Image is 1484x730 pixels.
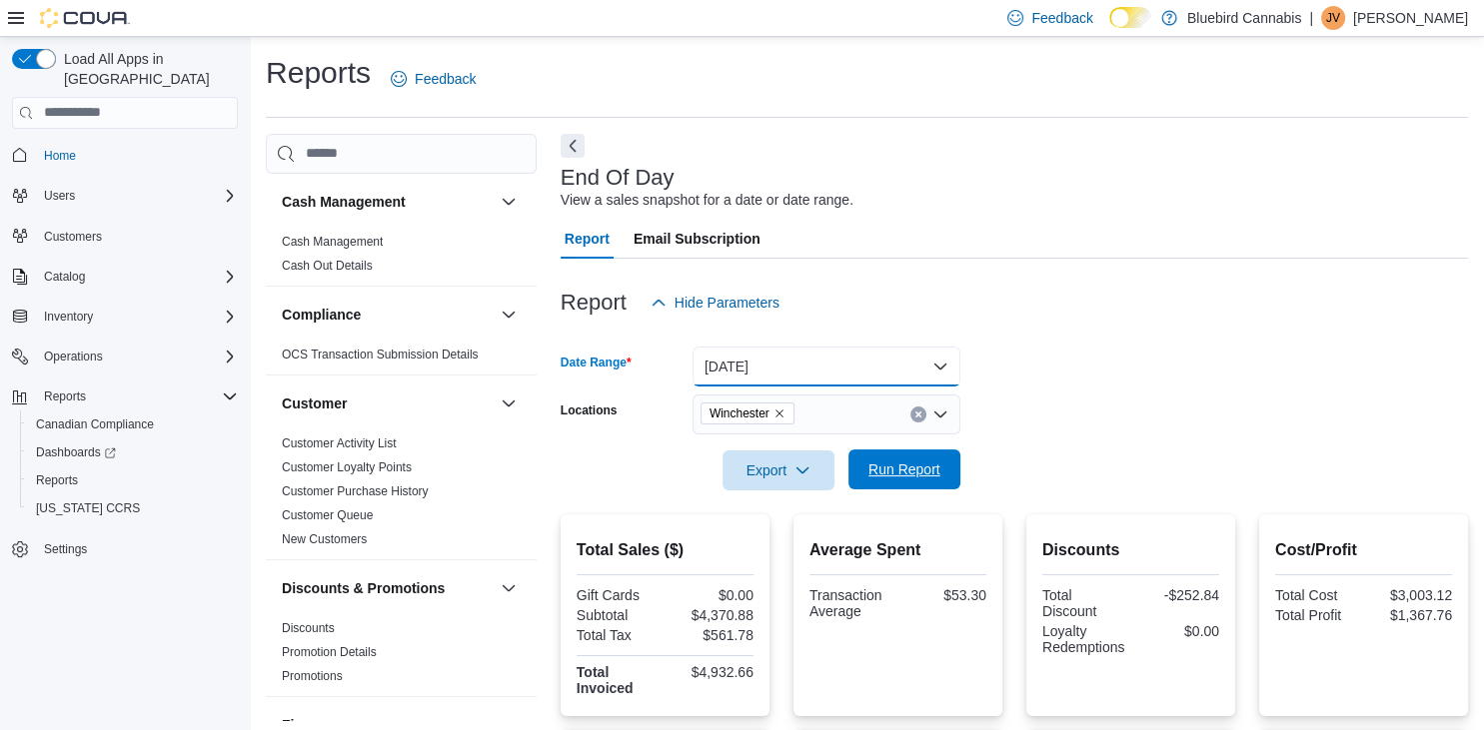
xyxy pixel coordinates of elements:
button: Cash Management [282,192,493,212]
h2: Average Spent [809,538,986,562]
span: Operations [44,349,103,365]
p: [PERSON_NAME] [1353,6,1468,30]
span: Home [36,143,238,168]
div: $4,370.88 [669,607,753,623]
div: Jazmynn Van Allen [1321,6,1345,30]
button: Reports [36,384,94,408]
span: Hide Parameters [675,293,779,313]
button: Customers [4,222,246,251]
span: Home [44,148,76,164]
span: Feedback [1031,8,1092,28]
button: Run Report [848,449,960,489]
span: Users [36,184,238,208]
div: Loyalty Redemptions [1042,623,1127,655]
span: Winchester [701,402,794,424]
span: Winchester [710,403,769,423]
a: Promotions [282,669,343,683]
span: Operations [36,345,238,368]
img: Cova [40,8,130,28]
div: Customer [266,431,537,559]
span: Inventory [44,309,93,325]
span: Customer Activity List [282,435,397,451]
button: Inventory [4,303,246,331]
nav: Complex example [12,133,238,616]
a: Reports [28,468,86,492]
span: Feedback [415,69,476,89]
div: -$252.84 [1134,587,1219,603]
span: [US_STATE] CCRS [36,500,140,516]
span: Settings [36,536,238,561]
div: Discounts & Promotions [266,616,537,696]
button: Open list of options [932,406,948,422]
span: Reports [36,472,78,488]
button: [US_STATE] CCRS [20,494,246,522]
label: Locations [561,402,618,418]
a: Feedback [383,59,484,99]
span: Report [565,219,610,259]
div: Total Profit [1275,607,1360,623]
a: Home [36,144,84,168]
div: $1,367.76 [1367,607,1452,623]
button: Export [723,450,834,490]
button: Users [4,182,246,210]
div: $0.00 [1134,623,1219,639]
button: Cash Management [497,190,521,214]
span: Dashboards [28,440,238,464]
button: Compliance [497,303,521,327]
span: Email Subscription [634,219,760,259]
button: Canadian Compliance [20,410,246,438]
a: Discounts [282,621,335,635]
a: Customers [36,225,110,249]
span: Washington CCRS [28,496,238,520]
a: Promotion Details [282,645,377,659]
a: Dashboards [28,440,124,464]
a: Cash Out Details [282,259,373,273]
span: Discounts [282,620,335,636]
span: Canadian Compliance [28,412,238,436]
span: Load All Apps in [GEOGRAPHIC_DATA] [56,49,238,89]
button: Settings [4,534,246,563]
button: Next [561,134,585,158]
a: OCS Transaction Submission Details [282,348,479,362]
div: Total Tax [577,627,662,643]
button: Operations [36,345,111,368]
h2: Discounts [1042,538,1219,562]
a: Dashboards [20,438,246,466]
span: Customers [36,224,238,249]
button: [DATE] [693,347,960,386]
div: Total Cost [1275,587,1360,603]
span: Customer Purchase History [282,483,429,499]
button: Hide Parameters [643,283,787,323]
span: Settings [44,541,87,557]
span: Promotion Details [282,644,377,660]
a: Customer Purchase History [282,484,429,498]
button: Operations [4,343,246,370]
span: New Customers [282,531,367,547]
div: View a sales snapshot for a date or date range. [561,190,853,211]
span: Customers [44,229,102,245]
div: Total Discount [1042,587,1127,619]
span: Users [44,188,75,204]
button: Reports [4,382,246,410]
div: $53.30 [901,587,986,603]
button: Home [4,141,246,170]
span: Promotions [282,668,343,684]
div: Transaction Average [809,587,894,619]
span: Dark Mode [1109,28,1110,29]
button: Users [36,184,83,208]
button: Discounts & Promotions [497,576,521,600]
button: Discounts & Promotions [282,578,493,598]
button: Customer [497,391,521,415]
div: $4,932.66 [669,664,753,680]
h3: End Of Day [561,166,675,190]
p: Bluebird Cannabis [1187,6,1301,30]
span: Cash Management [282,234,383,250]
div: $3,003.12 [1367,587,1452,603]
span: Export [735,450,822,490]
span: JV [1326,6,1340,30]
button: Remove Winchester from selection in this group [773,407,785,419]
span: Catalog [36,265,238,289]
span: Inventory [36,305,238,329]
span: Reports [28,468,238,492]
span: Reports [44,388,86,404]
